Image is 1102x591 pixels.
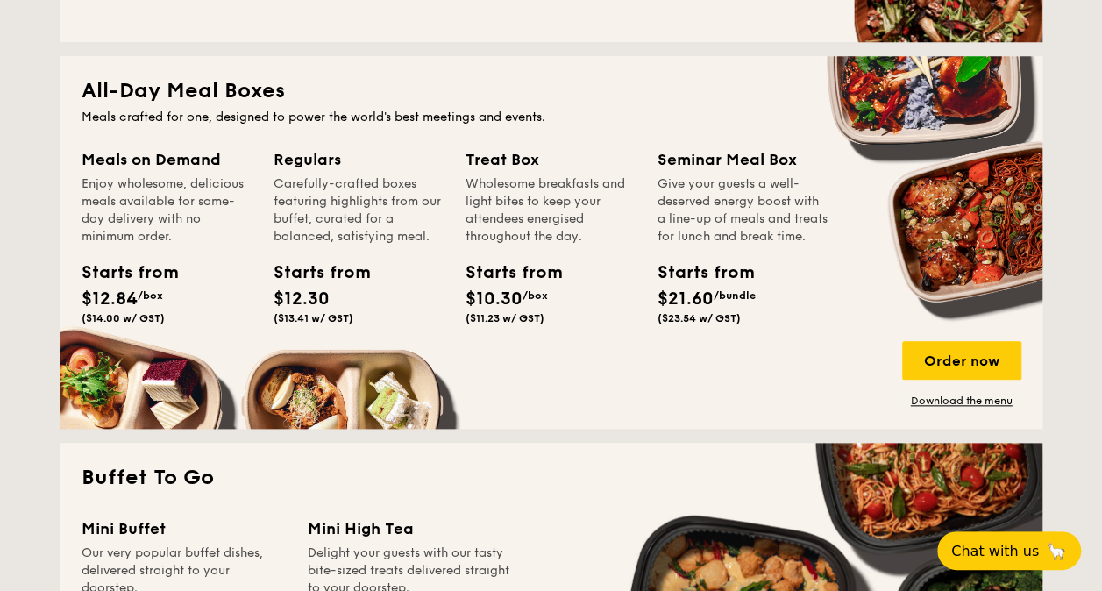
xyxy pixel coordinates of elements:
div: Enjoy wholesome, delicious meals available for same-day delivery with no minimum order. [82,175,252,246]
div: Wholesome breakfasts and light bites to keep your attendees energised throughout the day. [466,175,636,246]
span: 🦙 [1046,541,1067,561]
span: /box [138,289,163,302]
a: Download the menu [902,394,1021,408]
span: $21.60 [658,288,714,310]
span: $10.30 [466,288,523,310]
div: Regulars [274,147,444,172]
span: ($23.54 w/ GST) [658,312,741,324]
div: Seminar Meal Box [658,147,828,172]
span: ($11.23 w/ GST) [466,312,544,324]
span: /box [523,289,548,302]
span: $12.84 [82,288,138,310]
span: /bundle [714,289,756,302]
h2: Buffet To Go [82,464,1021,492]
div: Starts from [658,260,736,286]
span: ($14.00 w/ GST) [82,312,165,324]
button: Chat with us🦙 [937,531,1081,570]
div: Treat Box [466,147,636,172]
div: Carefully-crafted boxes featuring highlights from our buffet, curated for a balanced, satisfying ... [274,175,444,246]
div: Starts from [274,260,352,286]
div: Starts from [466,260,544,286]
div: Meals on Demand [82,147,252,172]
div: Meals crafted for one, designed to power the world's best meetings and events. [82,109,1021,126]
span: $12.30 [274,288,330,310]
span: ($13.41 w/ GST) [274,312,353,324]
h2: All-Day Meal Boxes [82,77,1021,105]
div: Mini Buffet [82,516,287,541]
div: Give your guests a well-deserved energy boost with a line-up of meals and treats for lunch and br... [658,175,828,246]
span: Chat with us [951,543,1039,559]
div: Starts from [82,260,160,286]
div: Mini High Tea [308,516,513,541]
div: Order now [902,341,1021,380]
